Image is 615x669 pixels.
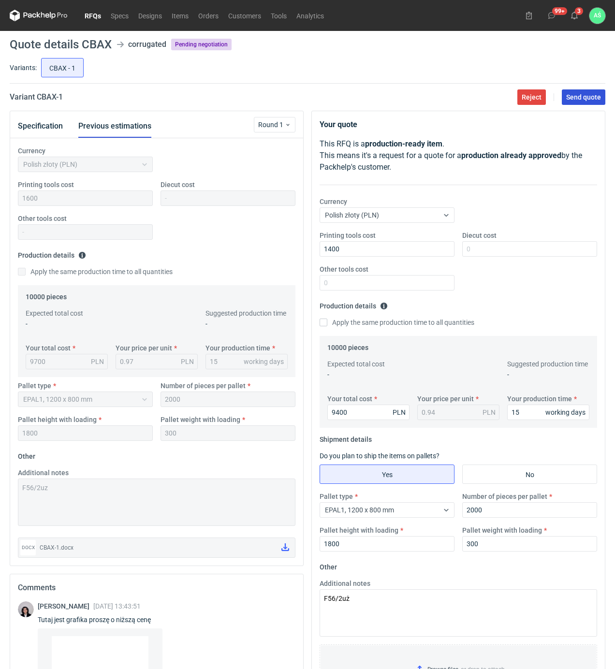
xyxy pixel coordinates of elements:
div: PLN [393,407,406,417]
strong: production-ready item [365,139,442,148]
label: Currency [320,197,347,206]
a: Customers [223,10,266,21]
label: Apply the same production time to all quantities [18,267,173,276]
label: Additional notes [320,579,370,588]
label: Expected total cost [327,359,385,369]
button: Reject [517,89,546,105]
legend: Shipment details [320,432,372,443]
strong: Your quote [320,120,357,129]
label: Expected total cost [26,308,83,318]
label: Suggested production time [205,308,286,318]
p: - [26,319,108,329]
a: Specs [106,10,133,21]
div: CBAX-1.docx [40,543,274,553]
a: Tools [266,10,292,21]
input: 0 [320,241,454,257]
legend: Production details [18,247,86,259]
label: Your price per unit [417,394,474,404]
label: Printing tools cost [320,231,376,240]
label: Number of pieces per pallet [161,381,246,391]
input: 0 [320,536,454,552]
p: - [327,370,410,379]
span: [DATE] 13:43:51 [93,602,141,610]
button: 99+ [544,8,559,23]
span: EPAL1, 1200 x 800 mm [325,506,394,514]
span: Reject [522,94,542,101]
label: Your total cost [327,394,372,404]
button: AŚ [589,8,605,24]
span: Round 1 [258,120,285,130]
label: Suggested production time [507,359,588,369]
label: Pallet type [18,381,51,391]
span: Pending negotiation [171,39,232,50]
legend: Production details [320,298,388,310]
button: 3 [567,8,582,23]
p: This RFQ is a . This means it's a request for a quote for a by the Packhelp's customer. [320,138,597,173]
div: working days [545,407,586,417]
label: Diecut cost [462,231,497,240]
label: Currency [18,146,45,156]
input: 0 [462,502,597,518]
label: Your production time [507,394,572,404]
input: 0 [320,275,454,291]
legend: 10000 pieces [26,289,67,301]
label: Your production time [205,343,270,353]
input: 0 [462,536,597,552]
a: Items [167,10,193,21]
label: Apply the same production time to all quantities [320,318,474,327]
div: Tutaj jest grafika proszę o niższą cenę [38,615,162,625]
div: corrugated [128,39,166,50]
strong: production already approved [461,151,561,160]
textarea: F56/2uz [18,479,295,526]
p: - [205,319,288,329]
label: Pallet height with loading [320,525,398,535]
label: Other tools cost [320,264,368,274]
div: working days [244,357,284,366]
h2: Variant CBAX - 1 [10,91,63,103]
label: No [462,465,597,484]
input: 0 [327,405,410,420]
label: Pallet height with loading [18,415,97,424]
textarea: F56/2uż [320,589,597,637]
label: Number of pieces per pallet [462,492,547,501]
div: Adrian Świerżewski [589,8,605,24]
label: Variants: [10,63,37,73]
label: Yes [320,465,454,484]
label: Your total cost [26,343,71,353]
label: Your price per unit [116,343,172,353]
label: Pallet type [320,492,353,501]
button: Specification [18,115,63,138]
label: CBAX - 1 [41,58,84,77]
label: Do you plan to ship the items on pallets? [320,452,439,460]
label: Pallet weight with loading [161,415,240,424]
a: Orders [193,10,223,21]
h1: Quote details CBAX [10,39,112,50]
div: docx [20,540,36,555]
h2: Comments [18,582,295,594]
div: PLN [91,357,104,366]
legend: 10000 pieces [327,340,368,351]
div: PLN [483,407,496,417]
a: RFQs [80,10,106,21]
a: Designs [133,10,167,21]
input: 0 [507,405,589,420]
div: PLN [181,357,194,366]
label: Additional notes [18,468,69,478]
label: Other tools cost [18,214,67,223]
label: Pallet weight with loading [462,525,542,535]
legend: Other [18,449,35,460]
a: Analytics [292,10,329,21]
legend: Other [320,559,337,571]
img: Sebastian Markut [18,601,34,617]
label: Printing tools cost [18,180,74,189]
svg: Packhelp Pro [10,10,68,21]
span: [PERSON_NAME] [38,602,93,610]
button: Previous estimations [78,115,151,138]
label: Diecut cost [161,180,195,189]
span: Send quote [566,94,601,101]
input: 0 [462,241,597,257]
p: - [507,370,589,379]
span: Polish złoty (PLN) [325,211,379,219]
